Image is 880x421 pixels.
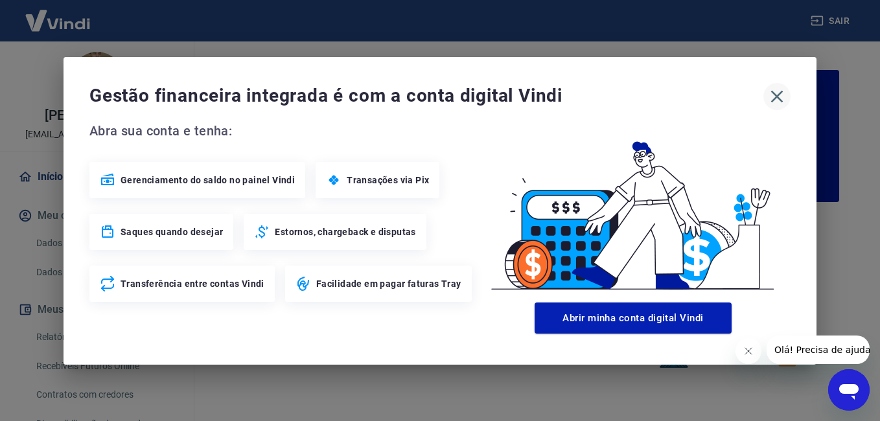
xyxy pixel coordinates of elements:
img: Good Billing [476,120,791,297]
iframe: Fechar mensagem [735,338,761,364]
span: Transações via Pix [347,174,429,187]
button: Abrir minha conta digital Vindi [535,302,732,334]
span: Saques quando desejar [121,225,223,238]
span: Estornos, chargeback e disputas [275,225,415,238]
span: Facilidade em pagar faturas Tray [316,277,461,290]
span: Gestão financeira integrada é com a conta digital Vindi [89,83,763,109]
iframe: Mensagem da empresa [767,336,870,364]
span: Gerenciamento do saldo no painel Vindi [121,174,295,187]
span: Transferência entre contas Vindi [121,277,264,290]
span: Olá! Precisa de ajuda? [8,9,109,19]
span: Abra sua conta e tenha: [89,120,476,141]
iframe: Botão para abrir a janela de mensagens [828,369,870,411]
